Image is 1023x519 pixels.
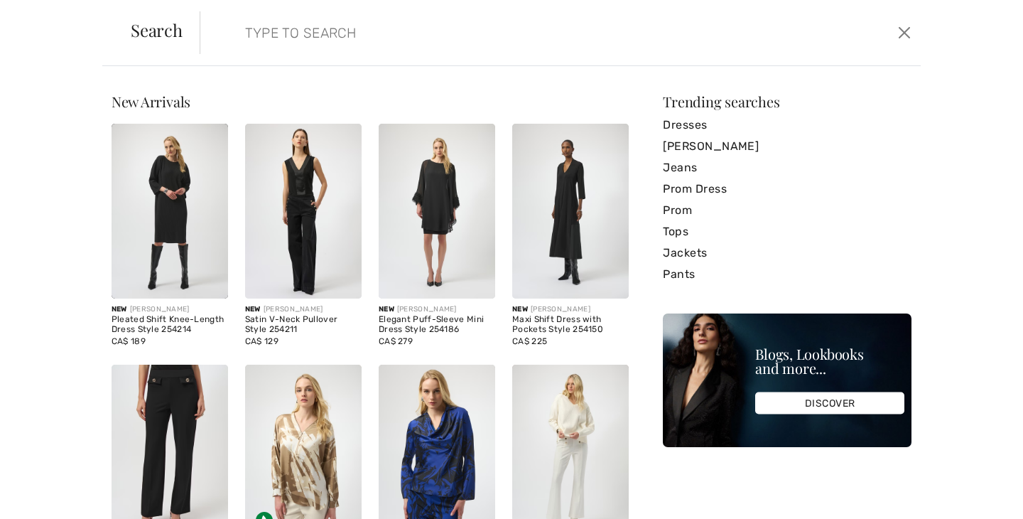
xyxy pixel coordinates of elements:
[663,200,911,221] a: Prom
[663,221,911,242] a: Tops
[245,336,278,346] span: CA$ 129
[234,11,729,54] input: TYPE TO SEARCH
[245,305,261,314] span: New
[663,95,911,109] div: Trending searches
[245,304,362,315] div: [PERSON_NAME]
[512,305,528,314] span: New
[512,304,629,315] div: [PERSON_NAME]
[663,264,911,285] a: Pants
[112,92,190,111] span: New Arrivals
[755,392,904,414] div: DISCOVER
[663,136,911,157] a: [PERSON_NAME]
[755,347,904,375] div: Blogs, Lookbooks and more...
[112,315,228,335] div: Pleated Shift Knee-Length Dress Style 254214
[112,304,228,315] div: [PERSON_NAME]
[663,178,911,200] a: Prom Dress
[379,336,413,346] span: CA$ 279
[663,157,911,178] a: Jeans
[245,315,362,335] div: Satin V-Neck Pullover Style 254211
[512,315,629,335] div: Maxi Shift Dress with Pockets Style 254150
[131,21,183,38] span: Search
[379,305,394,314] span: New
[33,10,62,23] span: Help
[512,124,629,299] img: Maxi Shift Dress with Pockets Style 254150. Black
[379,315,495,335] div: Elegant Puff-Sleeve Mini Dress Style 254186
[112,124,228,299] img: Pleated Shift Knee-Length Dress Style 254214. Black
[663,242,911,264] a: Jackets
[379,124,495,299] img: Elegant Puff-Sleeve Mini Dress Style 254186. Black
[894,21,915,44] button: Close
[663,114,911,136] a: Dresses
[512,336,547,346] span: CA$ 225
[112,305,127,314] span: New
[245,124,362,299] img: Satin V-Neck Pullover Style 254211. Black
[379,304,495,315] div: [PERSON_NAME]
[112,336,146,346] span: CA$ 189
[663,314,911,447] img: Blogs, Lookbooks and more...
